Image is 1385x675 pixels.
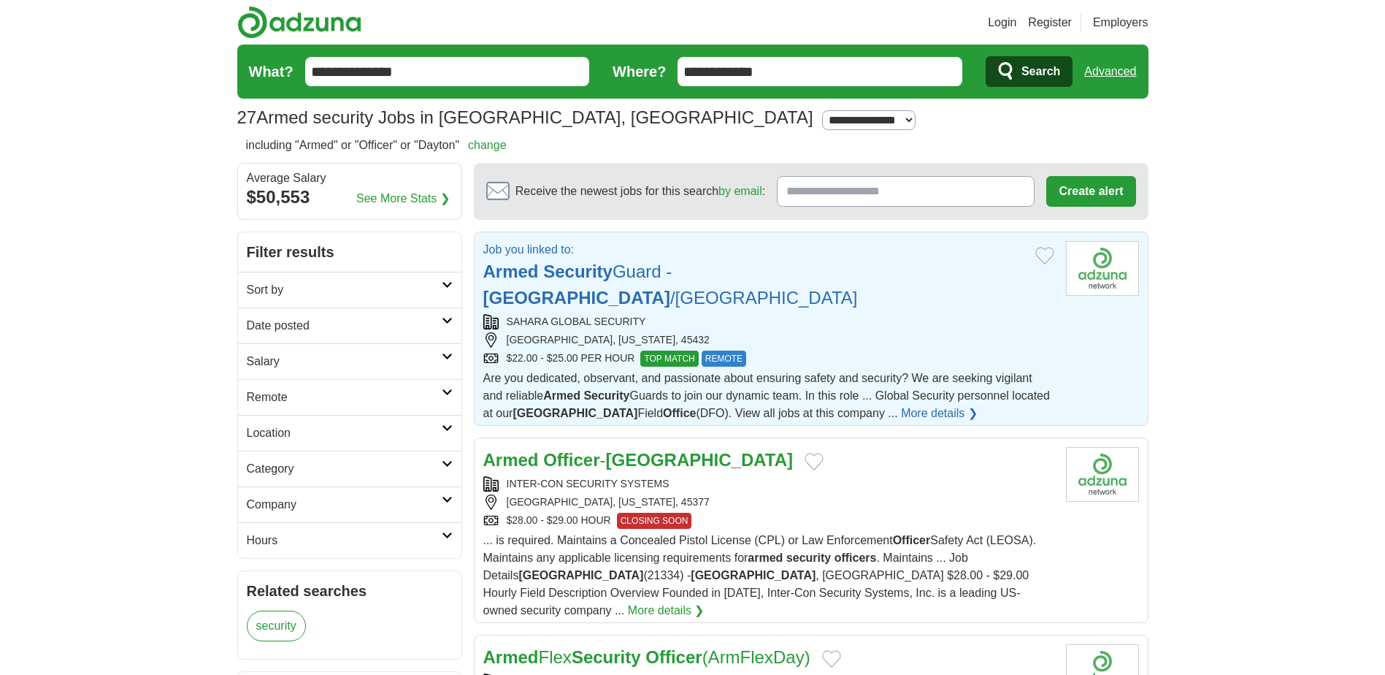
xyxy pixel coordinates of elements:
strong: officers [835,552,877,564]
strong: Officer [893,534,931,546]
img: Adzuna logo [237,6,361,39]
span: Search [1021,57,1060,86]
div: $28.00 - $29.00 HOUR [483,513,1054,529]
a: ArmedFlexSecurity Officer(ArmFlexDay) [483,647,810,667]
h2: Company [247,496,442,514]
button: Add to favorite jobs [805,453,824,470]
div: SAHARA GLOBAL SECURITY [483,314,1054,329]
strong: armed [748,552,783,564]
a: Employers [1093,14,1148,31]
button: Add to favorite jobs [1035,247,1054,264]
strong: Officer [645,647,702,667]
strong: Security [543,262,613,281]
a: Category [238,451,461,487]
a: Remote [238,379,461,415]
a: See More Stats ❯ [356,190,450,207]
h2: Sort by [247,281,442,299]
div: INTER-CON SECURITY SYSTEMS [483,476,1054,492]
h2: Remote [247,389,442,406]
strong: [GEOGRAPHIC_DATA] [483,288,670,308]
strong: Security [583,389,629,402]
h2: Filter results [238,232,461,272]
div: [GEOGRAPHIC_DATA], [US_STATE], 45432 [483,332,1054,348]
h2: Date posted [247,317,442,335]
h2: Hours [247,532,442,549]
h2: Salary [247,353,442,370]
a: Hours [238,522,461,558]
strong: [GEOGRAPHIC_DATA] [691,569,816,581]
span: 27 [237,104,257,131]
label: What? [249,61,294,83]
a: Location [238,415,461,451]
span: Receive the newest jobs for this search : [515,183,765,200]
h2: Location [247,424,442,442]
img: Company logo [1066,447,1139,502]
a: security [247,611,306,641]
a: Date posted [238,308,461,343]
button: Add to favorite jobs [822,650,841,668]
a: Company [238,487,461,522]
a: by email [718,185,762,197]
label: Where? [613,61,666,83]
strong: Armed [543,389,580,402]
strong: Armed [483,647,539,667]
div: $22.00 - $25.00 PER HOUR [483,351,1054,367]
div: $50,553 [247,184,453,210]
a: Advanced [1084,57,1136,86]
a: Register [1028,14,1072,31]
a: More details ❯ [901,405,978,422]
h2: including "Armed" or "Officer" or "Dayton" [246,137,507,154]
a: Armed SecurityGuard -[GEOGRAPHIC_DATA]/[GEOGRAPHIC_DATA] [483,262,858,308]
img: Company logo [1066,241,1139,296]
a: Sort by [238,272,461,308]
div: Average Salary [247,172,453,184]
span: ... is required. Maintains a Concealed Pistol License (CPL) or Law Enforcement Safety Act (LEOSA)... [483,534,1037,617]
strong: Security [572,647,641,667]
h2: Category [247,460,442,478]
button: Create alert [1046,176,1135,207]
p: Job you linked to: [483,241,1024,259]
button: Search [986,56,1073,87]
span: CLOSING SOON [617,513,692,529]
span: TOP MATCH [640,351,698,367]
a: Armed Officer-[GEOGRAPHIC_DATA] [483,450,794,470]
h2: Related searches [247,580,453,602]
strong: [GEOGRAPHIC_DATA] [518,569,643,581]
strong: Armed [483,450,539,470]
a: Salary [238,343,461,379]
strong: [GEOGRAPHIC_DATA] [606,450,793,470]
h1: Armed security Jobs in [GEOGRAPHIC_DATA], [GEOGRAPHIC_DATA] [237,107,813,127]
strong: Officer [543,450,599,470]
a: change [468,139,507,151]
strong: Armed [483,262,539,281]
div: [GEOGRAPHIC_DATA], [US_STATE], 45377 [483,495,1054,510]
span: Are you dedicated, observant, and passionate about ensuring safety and security? We are seeking v... [483,372,1050,419]
strong: Office [663,407,696,419]
a: More details ❯ [628,602,705,619]
strong: [GEOGRAPHIC_DATA] [513,407,637,419]
span: REMOTE [702,351,746,367]
a: Login [988,14,1016,31]
strong: security [786,552,831,564]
